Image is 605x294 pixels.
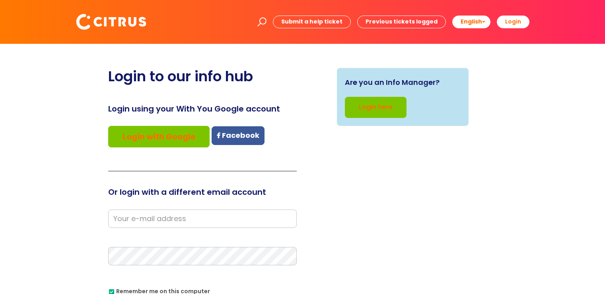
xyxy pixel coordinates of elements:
[108,187,297,197] h3: Or login with a different email account
[345,97,407,118] a: Login here
[461,18,482,25] span: English
[345,76,440,89] span: Are you an Info Manager?
[108,104,297,114] h3: Login using your With You Google account
[357,16,446,28] a: Previous tickets logged
[497,16,529,28] a: Login
[273,16,351,28] a: Submit a help ticket
[108,68,297,85] h2: Login to our info hub
[108,126,210,147] a: Login with Google
[505,18,521,25] b: Login
[212,126,265,145] a: Facebook
[108,210,297,228] input: Your e-mail address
